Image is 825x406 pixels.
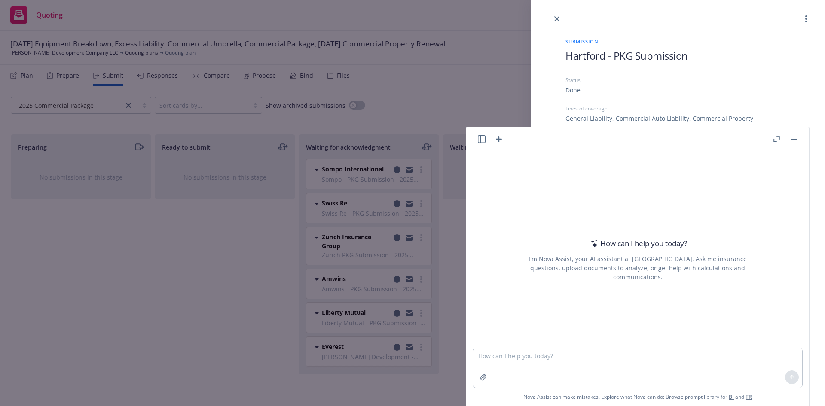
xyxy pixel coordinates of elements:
[552,14,562,24] a: close
[565,105,791,112] div: Lines of coverage
[565,85,581,95] div: Done
[565,76,791,84] div: Status
[517,254,758,281] div: I'm Nova Assist, your AI assistant at [GEOGRAPHIC_DATA]. Ask me insurance questions, upload docum...
[729,393,734,400] a: BI
[565,49,688,63] span: Hartford - PKG Submission
[565,114,753,123] div: General Liability, Commercial Auto Liability, Commercial Property
[801,14,811,24] a: more
[588,238,687,249] div: How can I help you today?
[470,388,806,406] span: Nova Assist can make mistakes. Explore what Nova can do: Browse prompt library for and
[746,393,752,400] a: TR
[565,38,791,45] span: Submission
